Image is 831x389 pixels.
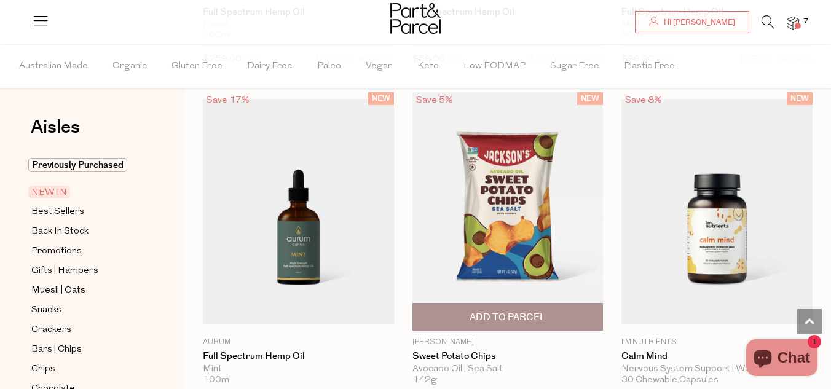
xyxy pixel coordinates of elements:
img: Calm Mind [621,99,813,324]
a: Full Spectrum Hemp Oil [203,351,394,362]
a: Crackers [31,322,143,337]
span: Dairy Free [247,45,293,88]
span: Gluten Free [171,45,223,88]
span: 100ml [203,375,231,386]
img: Full Spectrum Hemp Oil [203,99,394,324]
span: NEW [787,92,813,105]
p: [PERSON_NAME] [412,337,604,348]
span: Bars | Chips [31,342,82,357]
span: Snacks [31,303,61,318]
a: Bars | Chips [31,342,143,357]
div: Save 8% [621,92,666,109]
span: 142g [412,375,437,386]
span: NEW IN [28,186,70,198]
div: Nervous System Support | Watermelon [621,364,813,375]
span: Vegan [366,45,393,88]
p: Aurum [203,337,394,348]
span: 7 [800,16,811,27]
span: NEW [368,92,394,105]
p: I'm Nutrients [621,337,813,348]
span: Previously Purchased [28,158,127,172]
a: 7 [787,17,799,29]
a: Gifts | Hampers [31,263,143,278]
span: Hi [PERSON_NAME] [661,17,735,28]
a: Aisles [31,118,80,149]
a: Muesli | Oats [31,283,143,298]
span: Paleo [317,45,341,88]
span: Back In Stock [31,224,89,239]
div: Mint [203,364,394,375]
a: Snacks [31,302,143,318]
span: Chips [31,362,55,377]
div: Save 17% [203,92,253,109]
span: Aisles [31,114,80,141]
a: Chips [31,361,143,377]
img: Part&Parcel [390,3,441,34]
a: Calm Mind [621,351,813,362]
a: NEW IN [31,185,143,200]
a: Hi [PERSON_NAME] [635,11,749,33]
span: Gifts | Hampers [31,264,98,278]
span: Best Sellers [31,205,84,219]
span: Sugar Free [550,45,599,88]
span: Crackers [31,323,71,337]
div: Save 5% [412,92,457,109]
span: Plastic Free [624,45,675,88]
span: Organic [112,45,147,88]
span: Low FODMAP [463,45,526,88]
a: Sweet Potato Chips [412,351,604,362]
div: Avocado Oil | Sea Salt [412,364,604,375]
a: Previously Purchased [31,158,143,173]
inbox-online-store-chat: Shopify online store chat [742,339,821,379]
a: Best Sellers [31,204,143,219]
span: Muesli | Oats [31,283,85,298]
span: Promotions [31,244,82,259]
span: 30 Chewable Capsules [621,375,719,386]
a: Promotions [31,243,143,259]
img: Sweet Potato Chips [412,92,604,331]
span: Add To Parcel [470,311,546,324]
a: Back In Stock [31,224,143,239]
span: Keto [417,45,439,88]
span: Australian Made [19,45,88,88]
span: NEW [577,92,603,105]
button: Add To Parcel [412,303,604,331]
